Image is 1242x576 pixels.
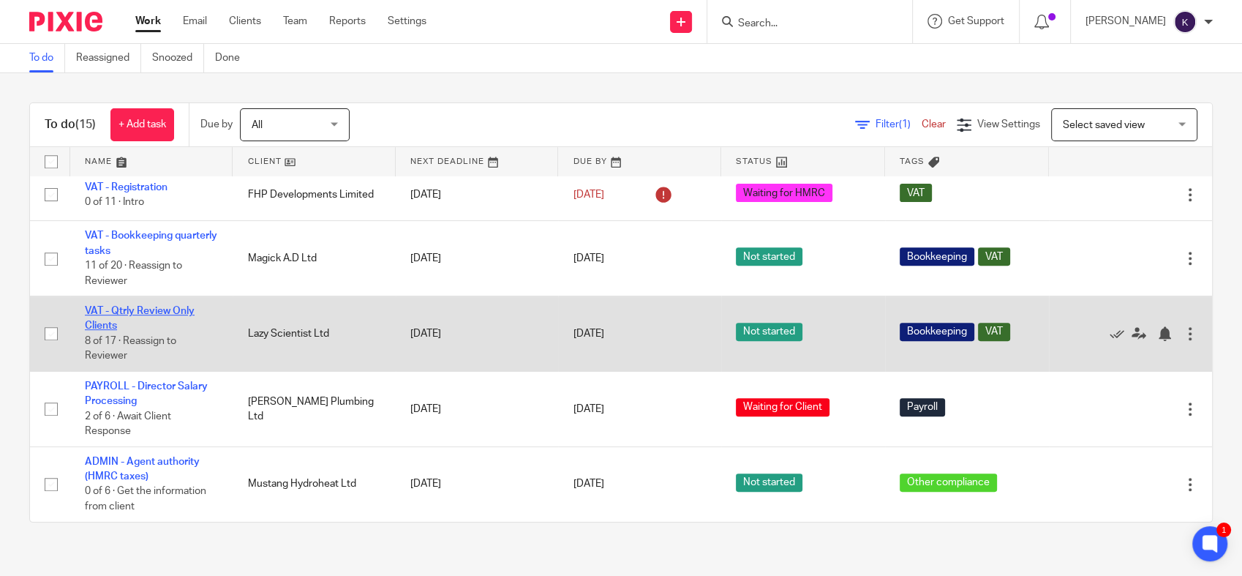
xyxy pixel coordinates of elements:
[45,117,96,132] h1: To do
[233,168,395,220] td: FHP Developments Limited
[388,14,426,29] a: Settings
[736,184,832,202] span: Waiting for HMRC
[85,182,168,192] a: VAT - Registration
[736,247,802,266] span: Not started
[85,261,182,286] span: 11 of 20 · Reassign to Reviewer
[396,371,558,446] td: [DATE]
[736,474,802,492] span: Not started
[1216,523,1231,537] div: 1
[1063,120,1145,130] span: Select saved view
[85,306,195,331] a: VAT - Qtrly Review Only Clients
[396,446,558,521] td: [DATE]
[135,14,161,29] a: Work
[183,14,207,29] a: Email
[900,184,932,202] span: VAT
[977,119,1040,130] span: View Settings
[233,296,395,372] td: Lazy Scientist Ltd
[75,119,96,130] span: (15)
[252,120,263,130] span: All
[900,398,945,416] span: Payroll
[200,117,233,132] p: Due by
[573,404,603,414] span: [DATE]
[736,398,829,416] span: Waiting for Client
[85,381,208,406] a: PAYROLL - Director Salary Processing
[76,44,141,72] a: Reassigned
[85,336,176,362] span: 8 of 17 · Reassign to Reviewer
[110,108,174,141] a: + Add task
[573,253,603,263] span: [DATE]
[737,18,868,31] input: Search
[1110,326,1132,341] a: Mark as done
[900,474,997,492] span: Other compliance
[900,323,974,341] span: Bookkeeping
[1173,10,1197,34] img: svg%3E
[900,157,925,165] span: Tags
[899,119,911,130] span: (1)
[978,247,1010,266] span: VAT
[29,12,102,31] img: Pixie
[85,487,206,512] span: 0 of 6 · Get the information from client
[396,221,558,296] td: [DATE]
[29,44,65,72] a: To do
[1085,14,1166,29] p: [PERSON_NAME]
[736,323,802,341] span: Not started
[229,14,261,29] a: Clients
[573,190,603,200] span: [DATE]
[215,44,251,72] a: Done
[922,119,946,130] a: Clear
[978,323,1010,341] span: VAT
[233,446,395,521] td: Mustang Hydroheat Ltd
[396,168,558,220] td: [DATE]
[85,457,200,482] a: ADMIN - Agent authority (HMRC taxes)
[876,119,922,130] span: Filter
[152,44,204,72] a: Snoozed
[85,197,144,207] span: 0 of 11 · Intro
[948,16,1004,26] span: Get Support
[329,14,366,29] a: Reports
[233,371,395,446] td: [PERSON_NAME] Plumbing Ltd
[85,411,171,437] span: 2 of 6 · Await Client Response
[396,296,558,372] td: [DATE]
[85,231,217,255] a: VAT - Bookkeeping quarterly tasks
[573,479,603,490] span: [DATE]
[283,14,307,29] a: Team
[573,329,603,339] span: [DATE]
[900,247,974,266] span: Bookkeeping
[233,221,395,296] td: Magick A.D Ltd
